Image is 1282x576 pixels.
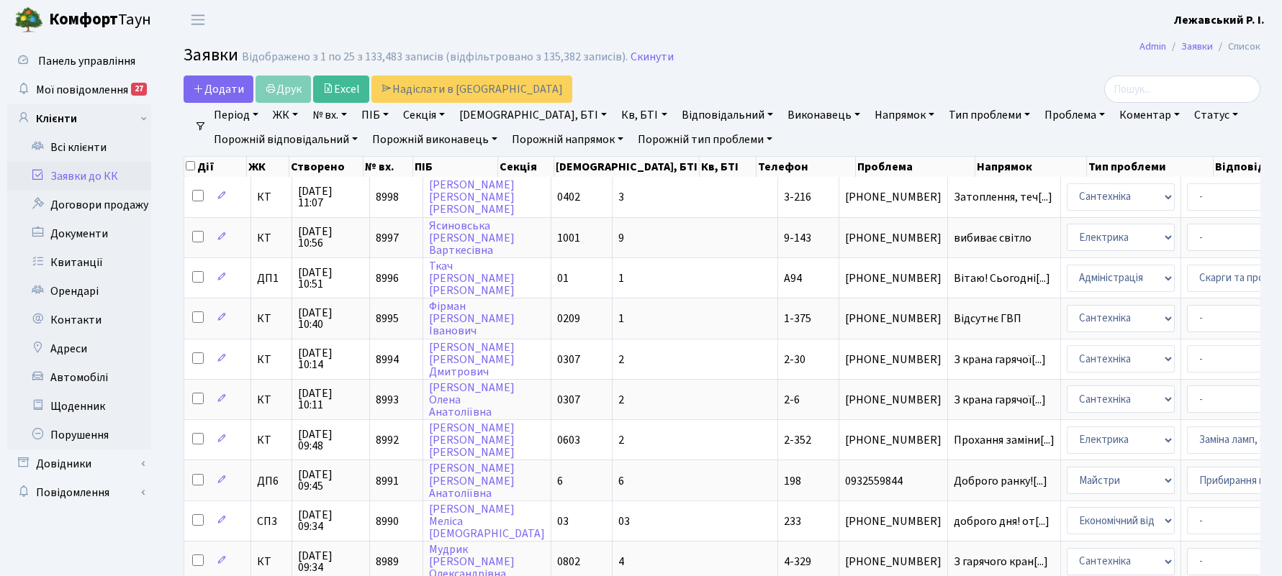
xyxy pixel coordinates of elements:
th: Телефон [757,157,856,177]
a: № вх. [307,103,353,127]
span: 8993 [376,392,399,408]
a: Період [208,103,264,127]
span: 03 [618,513,630,529]
a: Заявки до КК [7,162,151,191]
a: Ясиновська[PERSON_NAME]Варткесівна [429,218,515,258]
span: [DATE] 11:07 [298,186,364,209]
a: Заявки [1181,39,1213,54]
span: Відсутнє ГВП [954,313,1055,324]
button: Переключити навігацію [180,8,216,32]
th: Тип проблеми [1087,157,1214,177]
span: 9 [618,230,624,246]
span: Заявки [184,42,238,68]
a: Виконавець [782,103,866,127]
li: Список [1213,39,1260,55]
a: Коментар [1114,103,1186,127]
span: 2 [618,392,624,408]
a: ПІБ [356,103,394,127]
a: Лежавський Р. І. [1174,12,1265,29]
a: Документи [7,219,151,248]
a: Автомобілі [7,363,151,392]
a: ЖК [267,103,304,127]
span: 6 [557,473,563,489]
th: Створено [289,157,364,177]
nav: breadcrumb [1118,32,1282,62]
span: вибиває світло [954,232,1055,244]
a: Довідники [7,449,151,478]
input: Пошук... [1104,76,1260,103]
a: Повідомлення [7,478,151,507]
span: [DATE] 10:51 [298,267,364,290]
a: Порожній відповідальний [208,127,364,152]
span: 9-143 [784,230,811,246]
span: [PHONE_NUMBER] [845,394,942,406]
th: Проблема [856,157,975,177]
span: 1-375 [784,311,811,326]
span: Вітаю! Сьогодні[...] [954,270,1050,286]
span: Доброго ранку![...] [954,473,1047,489]
span: 0307 [557,352,580,367]
span: З крана гарячої[...] [954,352,1046,367]
span: 1 [618,270,624,286]
span: [PHONE_NUMBER] [845,191,942,203]
a: Секція [397,103,451,127]
span: 2-6 [784,392,800,408]
span: КТ [257,434,286,446]
span: [DATE] 10:14 [298,347,364,370]
span: 8995 [376,311,399,326]
span: КТ [257,191,286,203]
a: Кв, БТІ [615,103,672,127]
a: Excel [313,76,369,103]
span: [PHONE_NUMBER] [845,273,942,284]
span: доброго дня! от[...] [954,513,1049,529]
a: Проблема [1039,103,1111,127]
span: [DATE] 09:48 [298,429,364,452]
a: Адреси [7,334,151,363]
span: [PHONE_NUMBER] [845,556,942,567]
a: [PERSON_NAME][PERSON_NAME][PERSON_NAME] [429,177,515,217]
a: [PERSON_NAME][PERSON_NAME]Анатоліївна [429,461,515,501]
span: КТ [257,313,286,324]
span: Прохання заміни[...] [954,432,1055,448]
span: 8994 [376,352,399,367]
span: 8989 [376,554,399,570]
span: 2-352 [784,432,811,448]
span: 6 [618,473,624,489]
span: ДП6 [257,475,286,487]
span: СП3 [257,516,286,527]
span: 0603 [557,432,580,448]
span: З крана гарячої[...] [954,392,1046,408]
th: Дії [184,157,247,177]
span: 03 [557,513,569,529]
span: Додати [193,81,244,97]
span: 8992 [376,432,399,448]
a: Всі клієнти [7,133,151,162]
span: [DATE] 09:34 [298,550,364,573]
span: Затоплення, теч[...] [954,189,1052,205]
span: КТ [257,556,286,567]
span: 8997 [376,230,399,246]
span: 8998 [376,189,399,205]
a: [PERSON_NAME]Меліса[DEMOGRAPHIC_DATA] [429,501,545,541]
span: 0402 [557,189,580,205]
th: Секція [498,157,555,177]
th: [DEMOGRAPHIC_DATA], БТІ [554,157,700,177]
span: 0209 [557,311,580,326]
a: Фірман[PERSON_NAME]Іванович [429,298,515,339]
span: [PHONE_NUMBER] [845,434,942,446]
span: [DATE] 10:11 [298,388,364,411]
a: Тип проблеми [943,103,1036,127]
span: КТ [257,232,286,244]
span: 233 [784,513,801,529]
a: Панель управління [7,47,151,76]
span: [PHONE_NUMBER] [845,354,942,365]
span: [DATE] 10:40 [298,307,364,330]
span: 4 [618,554,624,570]
span: 2 [618,352,624,367]
span: 0307 [557,392,580,408]
th: № вх. [364,157,413,177]
a: Порушення [7,421,151,449]
b: Лежавський Р. І. [1174,12,1265,28]
th: Кв, БТІ [700,157,757,177]
span: З гарячого кран[...] [954,554,1048,570]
